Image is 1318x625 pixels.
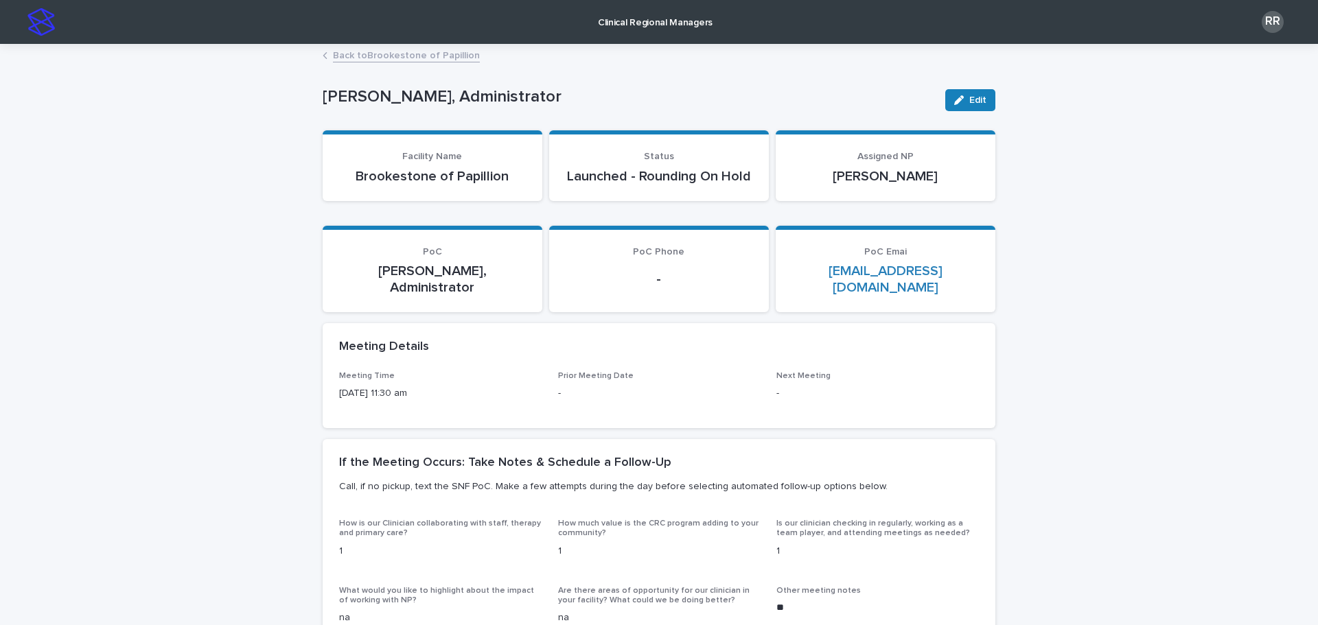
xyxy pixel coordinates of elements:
h2: Meeting Details [339,340,429,355]
span: PoC Phone [633,247,684,257]
span: Assigned NP [857,152,914,161]
button: Edit [945,89,995,111]
p: [DATE] 11:30 am [339,386,542,401]
p: - [566,271,752,287]
span: PoC Emai [864,247,907,257]
a: Back toBrookestone of Papillion [333,47,480,62]
span: What would you like to highlight about the impact of working with NP? [339,587,534,604]
p: na [339,611,542,625]
p: 1 [339,544,542,558]
a: [EMAIL_ADDRESS][DOMAIN_NAME] [829,264,943,294]
p: Launched - Rounding On Hold [566,168,752,185]
span: PoC [423,247,442,257]
span: Facility Name [402,152,462,161]
p: na [558,611,761,625]
span: Meeting Time [339,372,395,380]
span: Next Meeting [776,372,831,380]
h2: If the Meeting Occurs: Take Notes & Schedule a Follow-Up [339,456,671,471]
span: Prior Meeting Date [558,372,634,380]
p: [PERSON_NAME] [792,168,979,185]
p: 1 [776,544,979,558]
span: Other meeting notes [776,587,861,595]
p: - [776,386,979,401]
span: Are there areas of opportunity for our clinician in your facility? What could we be doing better? [558,587,750,604]
p: 1 [558,544,761,558]
span: How much value is the CRC program adding to your community? [558,519,759,537]
span: Edit [969,95,986,105]
span: Is our clinician checking in regularly, working as a team player, and attending meetings as needed? [776,519,970,537]
p: - [558,386,761,401]
div: RR [1262,11,1284,33]
span: How is our Clinician collaborating with staff, therapy and primary care? [339,519,541,537]
p: [PERSON_NAME], Administrator [323,87,934,107]
img: stacker-logo-s-only.png [27,8,55,36]
span: Status [644,152,674,161]
p: Call, if no pickup, text the SNF PoC. Make a few attempts during the day before selecting automat... [339,480,973,493]
p: Brookestone of Papillion [339,168,526,185]
p: [PERSON_NAME], Administrator [339,263,526,296]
